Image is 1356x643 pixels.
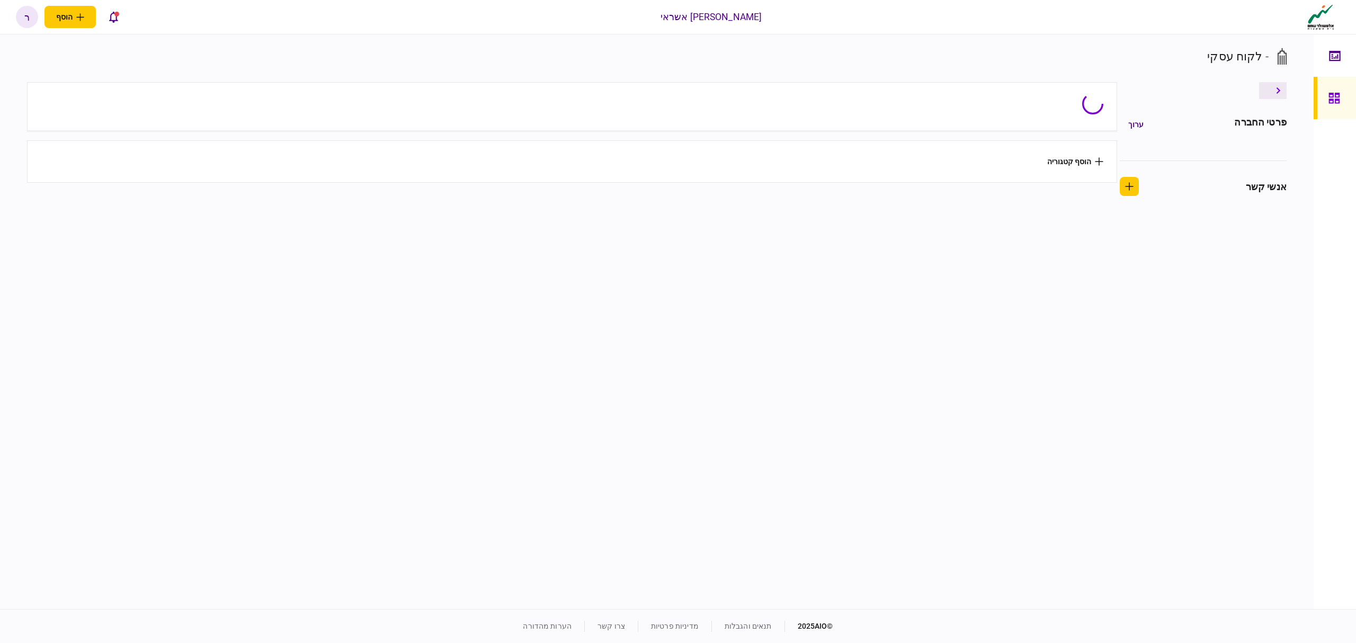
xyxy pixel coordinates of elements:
[597,622,625,630] a: צרו קשר
[1246,180,1287,194] div: אנשי קשר
[725,622,772,630] a: תנאים והגבלות
[44,6,96,28] button: פתח תפריט להוספת לקוח
[661,10,762,24] div: [PERSON_NAME] אשראי
[784,621,833,632] div: © 2025 AIO
[1234,115,1286,134] div: פרטי החברה
[102,6,124,28] button: פתח רשימת התראות
[651,622,699,630] a: מדיניות פרטיות
[16,6,38,28] button: ר
[523,622,572,630] a: הערות מהדורה
[1305,4,1336,30] img: client company logo
[1207,48,1268,65] div: - לקוח עסקי
[1047,157,1103,166] button: הוסף קטגוריה
[1120,115,1152,134] button: ערוך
